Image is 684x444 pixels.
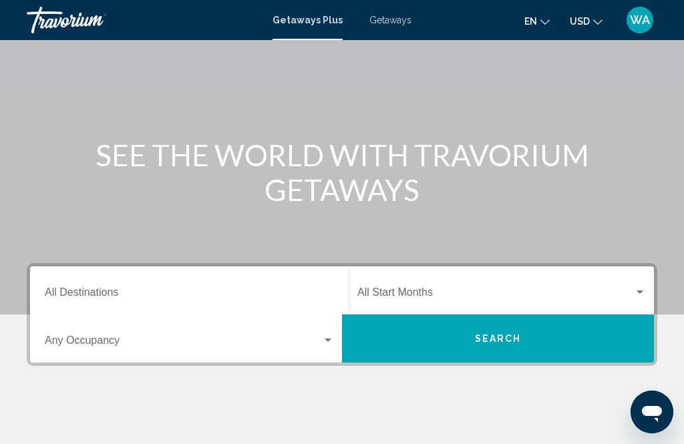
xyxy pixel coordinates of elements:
button: Change currency [570,11,603,31]
button: User Menu [623,6,657,34]
a: Getaways Plus [273,15,343,25]
h1: SEE THE WORLD WITH TRAVORIUM GETAWAYS [92,138,592,207]
a: Travorium [27,7,259,33]
button: Change language [524,11,550,31]
iframe: Button to launch messaging window [631,391,673,433]
span: USD [570,16,590,27]
span: en [524,16,537,27]
button: Search [342,314,654,363]
span: Search [475,334,522,345]
a: Getaways [369,15,411,25]
div: Search widget [30,266,654,363]
span: WA [630,13,650,27]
